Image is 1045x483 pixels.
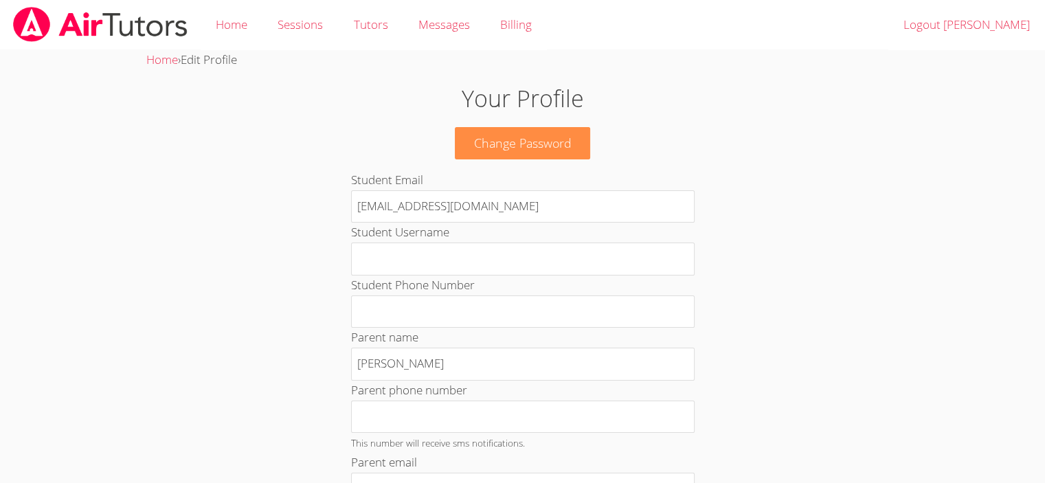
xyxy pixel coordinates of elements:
div: › [146,50,899,70]
label: Parent name [351,329,418,345]
label: Student Phone Number [351,277,475,293]
span: Messages [418,16,470,32]
label: Parent email [351,454,417,470]
small: This number will receive sms notifications. [351,436,525,449]
h1: Your Profile [240,81,805,116]
span: Edit Profile [181,52,237,67]
img: airtutors_banner-c4298cdbf04f3fff15de1276eac7730deb9818008684d7c2e4769d2f7ddbe033.png [12,7,189,42]
label: Student Username [351,224,449,240]
label: Student Email [351,172,423,188]
label: Parent phone number [351,382,467,398]
a: Change Password [455,127,591,159]
a: Home [146,52,178,67]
